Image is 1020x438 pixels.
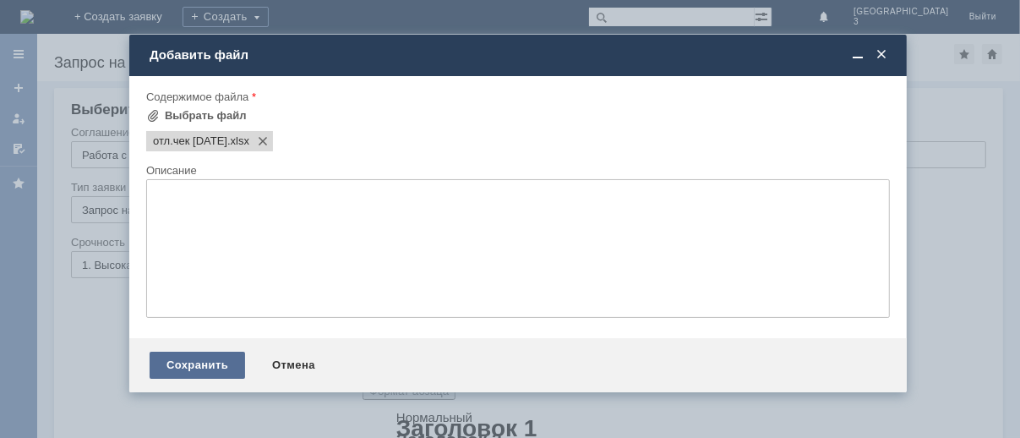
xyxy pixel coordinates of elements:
[146,165,886,176] div: Описание
[146,91,886,102] div: Содержимое файла
[165,109,247,123] div: Выбрать файл
[153,134,227,148] span: отл.чек 03.10.25.xlsx
[873,47,890,63] span: Закрыть
[7,7,247,34] div: Здравствуйте.Удалите пожалуйста отл.чек.Спасибо.
[150,47,890,63] div: Добавить файл
[849,47,866,63] span: Свернуть (Ctrl + M)
[227,134,249,148] span: отл.чек 03.10.25.xlsx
